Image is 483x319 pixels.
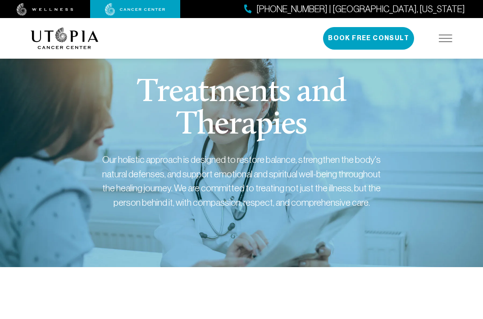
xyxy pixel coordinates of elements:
[323,27,414,50] button: Book Free Consult
[105,3,165,16] img: cancer center
[69,77,414,142] h1: Treatments and Therapies
[256,3,465,16] span: [PHONE_NUMBER] | [GEOGRAPHIC_DATA], [US_STATE]
[31,28,99,49] img: logo
[102,153,381,209] div: Our holistic approach is designed to restore balance, strengthen the body's natural defenses, and...
[439,35,452,42] img: icon-hamburger
[244,3,465,16] a: [PHONE_NUMBER] | [GEOGRAPHIC_DATA], [US_STATE]
[17,3,73,16] img: wellness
